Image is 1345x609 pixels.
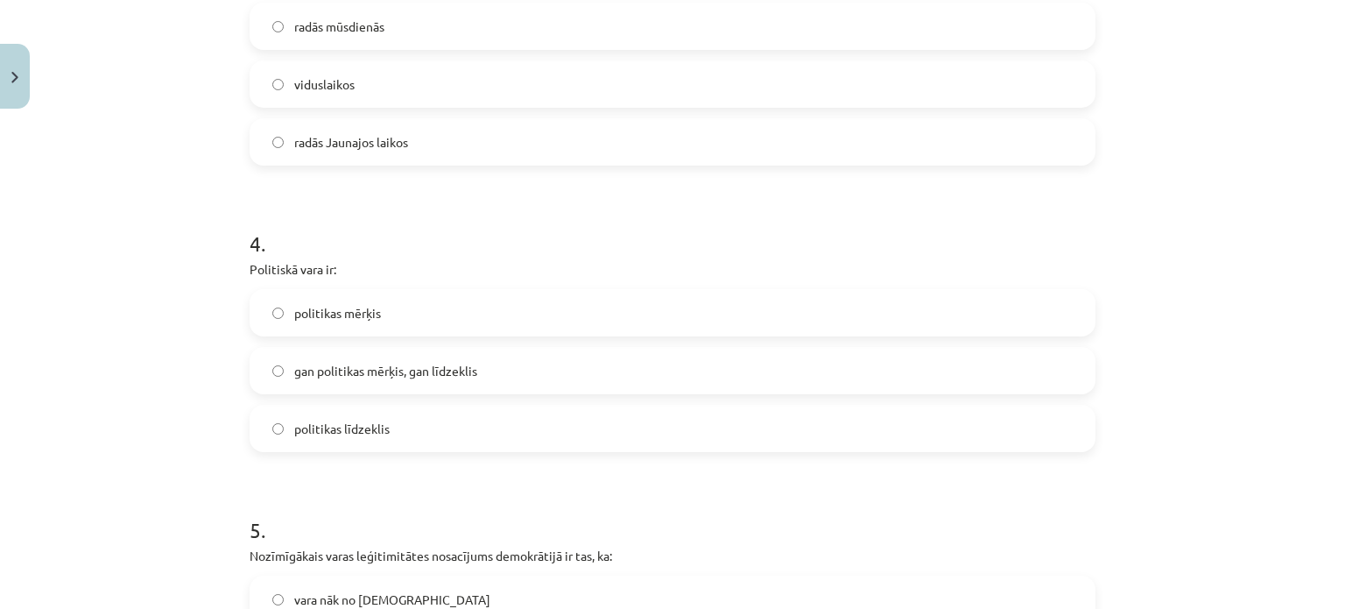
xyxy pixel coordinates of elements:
input: politikas mērķis [272,308,284,319]
span: politikas mērķis [294,304,381,322]
span: viduslaikos [294,75,355,94]
input: radās mūsdienās [272,21,284,32]
input: vara nāk no [DEMOGRAPHIC_DATA] [272,594,284,605]
span: vara nāk no [DEMOGRAPHIC_DATA] [294,591,490,609]
input: gan politikas mērķis, gan līdzeklis [272,365,284,377]
input: viduslaikos [272,79,284,90]
h1: 4 . [250,201,1095,255]
p: Politiskā vara ir: [250,260,1095,279]
h1: 5 . [250,487,1095,542]
span: radās Jaunajos laikos [294,133,408,152]
span: gan politikas mērķis, gan līdzeklis [294,362,477,380]
img: icon-close-lesson-0947bae3869378f0d4975bcd49f059093ad1ed9edebbc8119c70593378902aed.svg [11,72,18,83]
span: politikas līdzeklis [294,420,390,438]
p: Nozīmīgākais varas leģitimitātes nosacījums demokrātijā ir tas, ka: [250,547,1095,565]
input: radās Jaunajos laikos [272,137,284,148]
input: politikas līdzeklis [272,423,284,435]
span: radās mūsdienās [294,18,384,36]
